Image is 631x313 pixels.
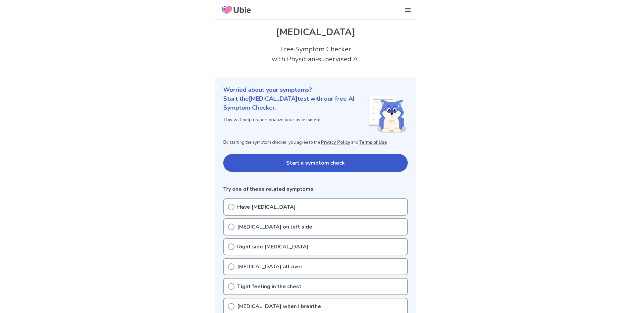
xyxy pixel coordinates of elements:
[223,94,368,112] p: Start the [MEDICAL_DATA] test with our free AI Symptom Checker.
[237,302,321,310] p: [MEDICAL_DATA] when I breathe
[237,243,309,251] p: Right side [MEDICAL_DATA]
[223,25,408,39] h1: [MEDICAL_DATA]
[237,263,302,271] p: [MEDICAL_DATA] all over
[359,139,387,145] a: Terms of Use
[321,139,350,145] a: Privacy Policy
[223,154,408,172] button: Start a symptom check
[237,223,312,231] p: [MEDICAL_DATA] on left side
[237,283,301,290] p: Tight feeling in the chest
[368,96,406,133] img: Shiba
[215,44,416,64] h2: Free Symptom Checker with Physician-supervised AI
[223,116,368,123] p: This will help us personalize your assessment.
[223,185,408,193] p: Try one of these related symptoms.
[223,85,408,94] p: Worried about your symptoms?
[223,139,408,146] p: By starting the symptom checker, you agree to the and
[237,203,296,211] p: Have [MEDICAL_DATA]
